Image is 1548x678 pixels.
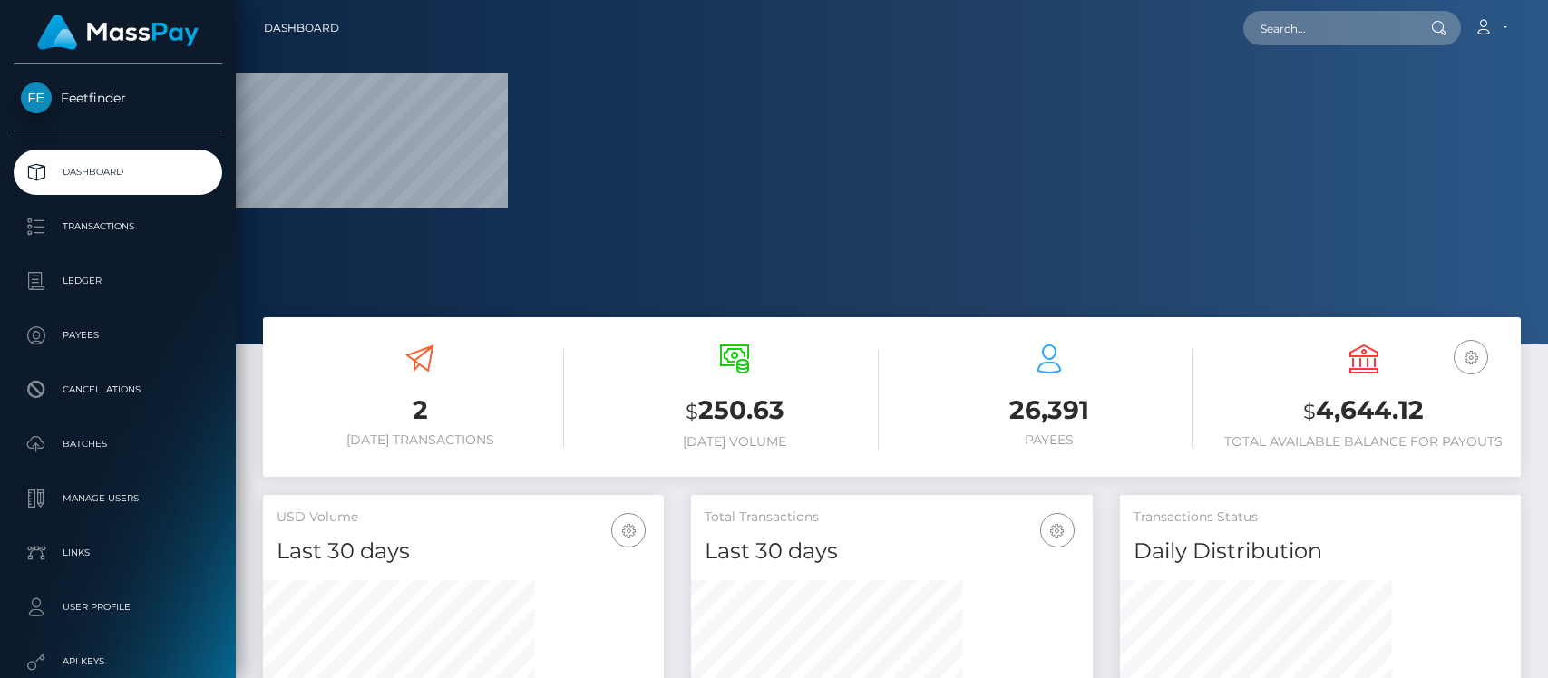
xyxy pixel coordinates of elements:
h3: 4,644.12 [1220,392,1507,430]
p: Dashboard [21,159,215,186]
a: User Profile [14,585,222,630]
p: Manage Users [21,485,215,512]
h3: 2 [277,392,564,428]
h4: Last 30 days [277,536,650,567]
img: Feetfinder [21,82,52,113]
h5: Transactions Status [1134,508,1507,527]
a: Cancellations [14,367,222,412]
p: Ledger [21,267,215,295]
h6: Total Available Balance for Payouts [1220,434,1507,450]
a: Batches [14,421,222,467]
input: Search... [1243,11,1414,45]
a: Ledger [14,258,222,304]
h6: [DATE] Volume [591,434,879,450]
small: $ [686,399,698,424]
h4: Last 30 days [705,536,1078,567]
p: Payees [21,322,215,349]
p: Batches [21,431,215,458]
p: Links [21,539,215,567]
a: Payees [14,313,222,358]
p: API Keys [21,648,215,675]
h6: Payees [906,432,1193,448]
h3: 250.63 [591,392,879,430]
small: $ [1303,399,1316,424]
p: Transactions [21,213,215,240]
h5: USD Volume [277,508,650,527]
a: Dashboard [14,150,222,195]
p: User Profile [21,594,215,621]
h6: [DATE] Transactions [277,432,564,448]
p: Cancellations [21,376,215,403]
h5: Total Transactions [705,508,1078,527]
span: Feetfinder [14,90,222,106]
a: Transactions [14,204,222,249]
a: Dashboard [264,9,339,47]
h4: Daily Distribution [1134,536,1507,567]
a: Manage Users [14,476,222,521]
a: Links [14,530,222,576]
img: MassPay Logo [37,15,199,50]
h3: 26,391 [906,392,1193,428]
